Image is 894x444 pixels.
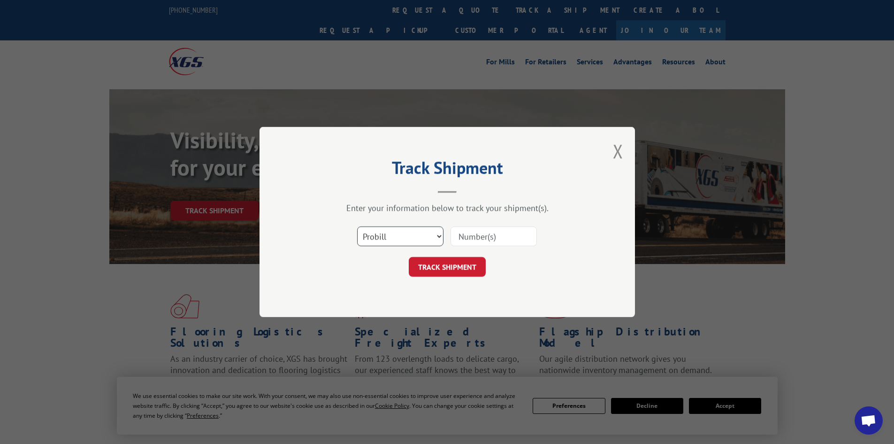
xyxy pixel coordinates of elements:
input: Number(s) [451,226,537,246]
button: TRACK SHIPMENT [409,257,486,277]
div: Open chat [855,406,883,435]
div: Enter your information below to track your shipment(s). [306,203,588,213]
button: Close modal [613,139,623,164]
h2: Track Shipment [306,161,588,179]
